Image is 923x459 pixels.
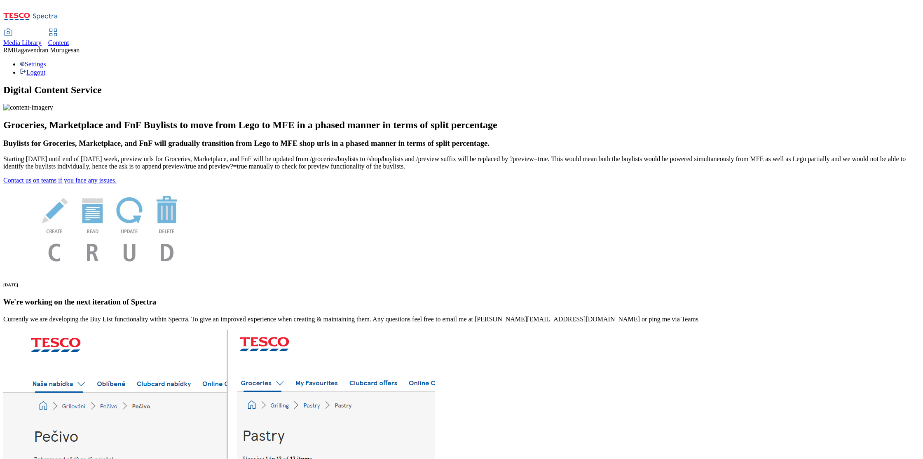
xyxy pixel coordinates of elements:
h3: Buylists for Groceries, Marketplace, and FnF will gradually transition from Lego to MFE shop urls... [3,139,920,148]
p: Currently we are developing the Buy List functionality within Spectra. To give an improved experi... [3,316,920,323]
h1: Digital Content Service [3,84,920,96]
a: Logout [20,69,45,76]
h3: We're working on the next iteration of Spectra [3,297,920,307]
span: Ragavendran Murugesan [14,47,80,54]
img: News Image [3,184,218,270]
h2: Groceries, Marketplace and FnF Buylists to move from Lego to MFE in a phased manner in terms of s... [3,119,920,131]
a: Content [48,29,69,47]
a: Settings [20,61,46,68]
p: Starting [DATE] until end of [DATE] week, preview urls for Groceries, Marketplace, and FnF will b... [3,155,920,170]
span: Media Library [3,39,42,46]
a: Media Library [3,29,42,47]
img: content-imagery [3,104,53,111]
span: Content [48,39,69,46]
a: Contact us on teams if you face any issues. [3,177,117,184]
h6: [DATE] [3,282,920,287]
span: RM [3,47,14,54]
